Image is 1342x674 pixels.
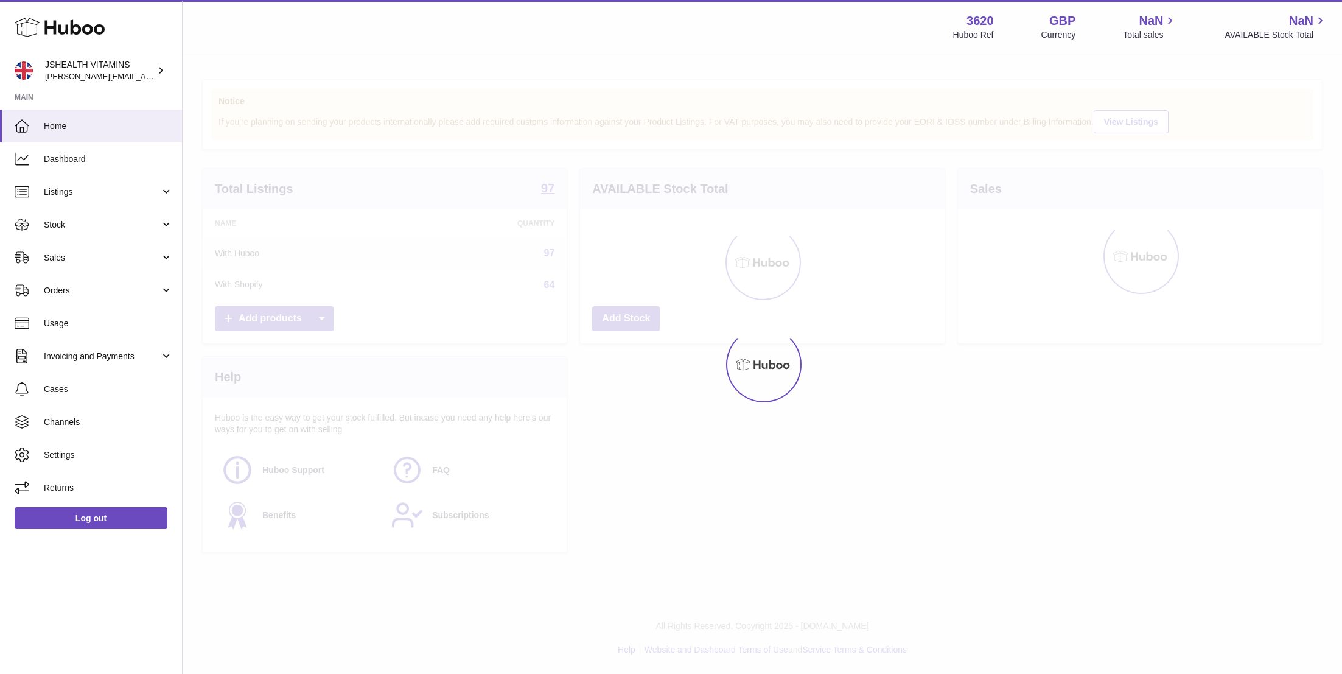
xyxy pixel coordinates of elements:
span: Channels [44,416,173,428]
span: Settings [44,449,173,461]
img: francesca@jshealthvitamins.com [15,61,33,80]
a: Log out [15,507,167,529]
span: Cases [44,384,173,395]
strong: 3620 [966,13,994,29]
a: NaN AVAILABLE Stock Total [1225,13,1327,41]
span: Orders [44,285,160,297]
span: Home [44,121,173,132]
span: Listings [44,186,160,198]
div: Currency [1041,29,1076,41]
span: Returns [44,482,173,494]
a: NaN Total sales [1123,13,1177,41]
strong: GBP [1049,13,1075,29]
span: Total sales [1123,29,1177,41]
span: NaN [1139,13,1163,29]
span: NaN [1289,13,1313,29]
span: Invoicing and Payments [44,351,160,362]
span: AVAILABLE Stock Total [1225,29,1327,41]
span: Sales [44,252,160,264]
span: Usage [44,318,173,329]
div: JSHEALTH VITAMINS [45,59,155,82]
span: Stock [44,219,160,231]
div: Huboo Ref [953,29,994,41]
span: Dashboard [44,153,173,165]
span: [PERSON_NAME][EMAIL_ADDRESS][DOMAIN_NAME] [45,71,244,81]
